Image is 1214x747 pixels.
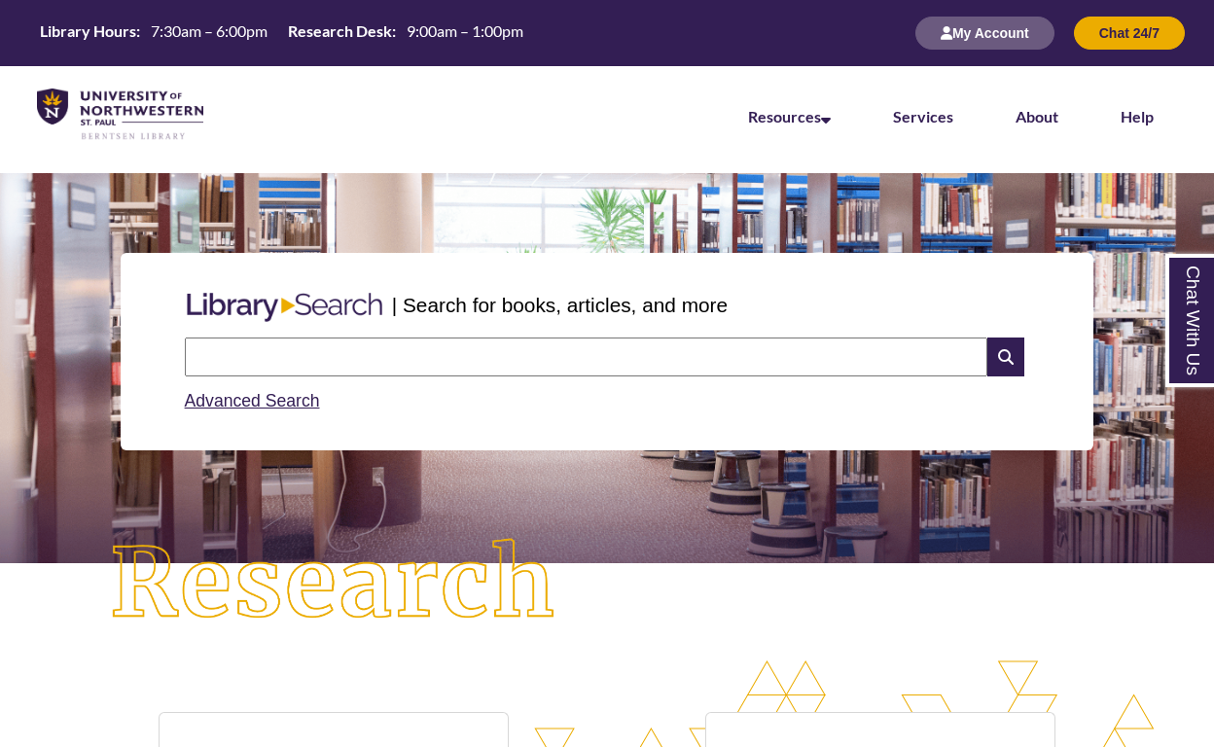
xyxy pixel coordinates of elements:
[60,489,607,679] img: Research
[280,20,399,42] th: Research Desk:
[32,20,531,47] a: Hours Today
[915,24,1054,41] a: My Account
[407,21,523,40] span: 9:00am – 1:00pm
[893,107,953,125] a: Services
[1121,107,1154,125] a: Help
[915,17,1054,50] button: My Account
[1074,17,1185,50] button: Chat 24/7
[185,391,320,410] a: Advanced Search
[1016,107,1058,125] a: About
[151,21,268,40] span: 7:30am – 6:00pm
[177,285,392,330] img: Libary Search
[32,20,531,45] table: Hours Today
[37,89,203,141] img: UNWSP Library Logo
[1074,24,1185,41] a: Chat 24/7
[748,107,831,125] a: Resources
[392,290,728,320] p: | Search for books, articles, and more
[987,338,1024,376] i: Search
[32,20,143,42] th: Library Hours:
